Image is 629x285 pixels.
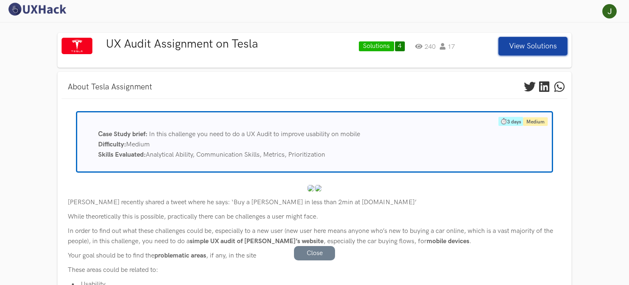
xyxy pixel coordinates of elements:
[68,197,561,207] p: [PERSON_NAME] recently shared a tweet where he says: ‘Buy a [PERSON_NAME] in less than 2min at [D...
[415,43,436,50] span: 240
[92,139,552,150] div: Medium
[106,37,355,51] h3: UX Audit Assignment on Tesla
[154,252,206,260] b: problematic areas
[98,141,126,148] span: Difficulty:
[149,130,360,138] span: In this challenge you need to do a UX Audit to improve usability on mobile
[62,38,92,54] img: Tesla logo
[498,37,567,55] button: View Solutions
[98,130,147,138] span: Case Study brief:
[92,150,552,160] div: Analytical Ability, Communication Skills, Metrics, Prioritization
[68,251,561,261] p: Your goal should be to find the , if any, in the site
[315,185,321,192] img: 58bf64be-09d3-4326-9ad6-d5947bd6908b.png
[427,237,469,245] b: mobile devices
[602,4,617,18] img: Your profile pic
[359,41,394,51] a: Solutions
[523,117,548,126] label: Medium
[68,212,561,222] p: While theoretically this is possible, practically there can be challenges a user might face.
[294,246,335,260] a: Close
[190,237,324,245] b: simple UX audit of [PERSON_NAME]’s website
[98,151,146,159] span: Skills Evaluated:
[498,117,523,126] label: 3 days
[6,2,68,16] img: UXHack logo
[62,80,158,94] a: About Tesla Assignment
[395,41,405,51] a: 4
[68,226,561,246] p: In order to find out what these challenges could be, especially to a new user (new user here mean...
[440,43,455,50] span: 17
[500,118,507,125] img: timer.png
[68,265,561,275] p: These areas could be related to:
[308,185,314,192] img: 9bfad2a4-7e9a-498b-95aa-22999197e1c7.png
